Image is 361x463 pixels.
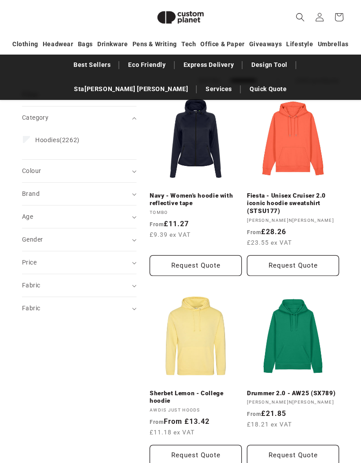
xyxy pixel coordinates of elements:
a: Best Sellers [69,57,115,73]
a: Sta[PERSON_NAME] [PERSON_NAME] [70,81,192,97]
span: Price [22,259,37,266]
summary: Category (0 selected) [22,107,136,129]
a: Services [201,81,236,97]
a: Clothing [12,37,38,52]
span: Brand [22,190,40,197]
span: Gender [22,236,43,243]
span: Fabric [22,282,40,289]
a: Giveaways [249,37,282,52]
a: Drinkware [97,37,128,52]
a: Tech [181,37,196,52]
button: Request Quote [247,255,339,276]
a: Pens & Writing [133,37,177,52]
a: Fiesta - Unisex Cruiser 2.0 iconic hoodie sweatshirt (STSU177) [247,192,339,215]
summary: Fabric (0 selected) [22,274,136,297]
summary: Fabric (0 selected) [22,297,136,320]
span: Age [22,213,33,220]
a: Headwear [43,37,74,52]
span: Fabric [22,305,40,312]
summary: Brand (0 selected) [22,183,136,205]
a: Office & Paper [200,37,244,52]
a: Quick Quote [245,81,291,97]
a: Lifestyle [286,37,313,52]
span: Colour [22,167,41,174]
span: (2262) [35,136,80,144]
summary: Colour (0 selected) [22,160,136,182]
a: Navy - Women's hoodie with reflective tape [150,192,242,207]
summary: Price [22,251,136,274]
summary: Search [291,7,310,27]
span: Category [22,114,48,121]
a: Eco Friendly [124,57,170,73]
a: Design Tool [247,57,292,73]
a: Express Delivery [179,57,239,73]
span: Hoodies [35,136,59,143]
button: Request Quote [150,255,242,276]
a: Bags [78,37,93,52]
summary: Age (0 selected) [22,206,136,228]
iframe: Chat Widget [210,368,361,463]
img: Custom Planet [150,4,211,31]
a: Sherbet Lemon - College hoodie [150,390,242,405]
summary: Gender (0 selected) [22,228,136,251]
a: Umbrellas [318,37,349,52]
